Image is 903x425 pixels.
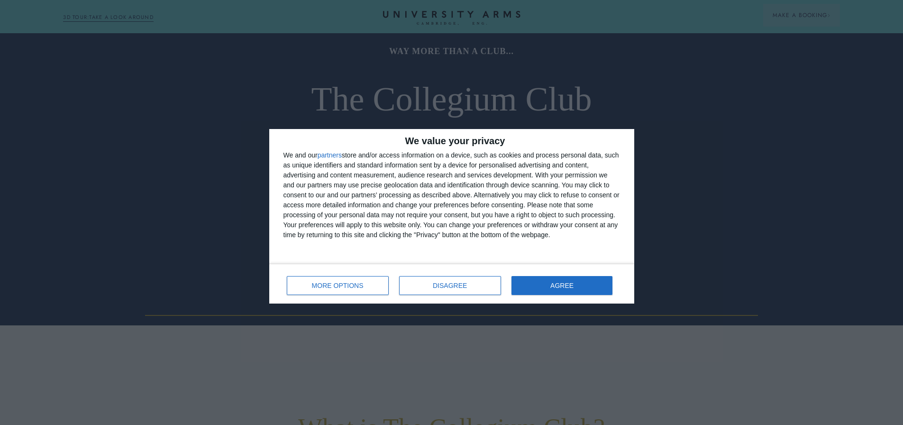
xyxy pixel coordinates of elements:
[318,152,342,158] button: partners
[550,282,574,289] span: AGREE
[283,150,620,240] div: We and our store and/or access information on a device, such as cookies and process personal data...
[433,282,467,289] span: DISAGREE
[312,282,364,289] span: MORE OPTIONS
[399,276,501,295] button: DISAGREE
[287,276,389,295] button: MORE OPTIONS
[511,276,613,295] button: AGREE
[283,136,620,146] h2: We value your privacy
[269,129,634,304] div: qc-cmp2-ui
